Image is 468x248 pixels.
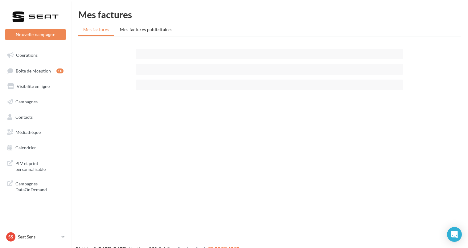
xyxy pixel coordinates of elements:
[78,10,461,19] h1: Mes factures
[56,68,64,73] div: 10
[4,95,67,108] a: Campagnes
[4,141,67,154] a: Calendrier
[447,227,462,242] div: Open Intercom Messenger
[4,126,67,139] a: Médiathèque
[17,84,50,89] span: Visibilité en ligne
[15,130,41,135] span: Médiathèque
[5,29,66,40] button: Nouvelle campagne
[120,27,172,32] span: Mes factures publicitaires
[4,157,67,175] a: PLV et print personnalisable
[16,52,38,58] span: Opérations
[15,114,33,119] span: Contacts
[4,111,67,124] a: Contacts
[4,177,67,195] a: Campagnes DataOnDemand
[5,231,66,243] a: SS Seat Sens
[4,49,67,62] a: Opérations
[4,80,67,93] a: Visibilité en ligne
[16,68,51,73] span: Boîte de réception
[15,99,38,104] span: Campagnes
[4,64,67,77] a: Boîte de réception10
[15,145,36,150] span: Calendrier
[8,234,13,240] span: SS
[15,159,64,172] span: PLV et print personnalisable
[18,234,59,240] p: Seat Sens
[15,180,64,193] span: Campagnes DataOnDemand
